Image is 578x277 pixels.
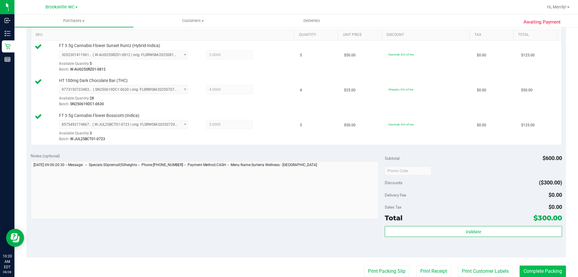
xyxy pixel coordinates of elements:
[90,96,94,100] span: 28
[388,88,413,91] span: 50heights: 50% off line
[295,18,328,24] span: Deliveries
[59,129,194,141] div: Available Quantity:
[59,113,139,118] span: FT 3.5g Cannabis Flower Bosscotti (Indica)
[31,153,60,158] span: Notes (optional)
[90,131,92,135] span: 3
[5,43,11,49] inline-svg: Retail
[299,33,336,37] a: Quantity
[466,229,481,234] span: Validate
[385,214,402,222] span: Total
[3,270,12,274] p: 08/28
[521,122,535,128] span: $125.00
[385,193,406,197] span: Delivery Fee
[70,137,105,141] span: W-JUL25BCT01-0723
[416,266,451,277] button: Print Receipt
[59,67,69,71] span: Batch:
[547,5,567,9] span: Hi, Merrily!
[45,5,75,10] span: Brooksville WC
[520,266,566,277] button: Complete Packing
[477,122,486,128] span: $0.00
[252,14,371,27] a: Deliveries
[90,61,92,66] span: 5
[36,33,292,37] a: SKU
[385,177,402,188] span: Discounts
[134,18,252,24] span: Customers
[548,192,562,198] span: $0.00
[59,59,194,71] div: Available Quantity:
[387,33,467,37] a: Discount
[539,179,562,186] span: ($300.00)
[70,67,106,71] span: W-AUG25SRZ01-0812
[542,155,562,161] span: $600.00
[477,87,486,93] span: $0.00
[6,229,24,247] iframe: Resource center
[133,14,252,27] a: Customers
[3,253,12,270] p: 10:20 AM EDT
[300,122,302,128] span: 5
[59,94,194,106] div: Available Quantity:
[300,52,302,58] span: 5
[388,53,414,56] span: 50premall: 50% off line
[385,226,562,237] button: Validate
[5,30,11,36] inline-svg: Inventory
[59,102,69,106] span: Batch:
[458,266,513,277] button: Print Customer Labels
[385,166,431,175] input: Promo Code
[59,78,128,83] span: HT 100mg Dark Chocolate Bar (THC)
[385,156,399,161] span: Subtotal
[59,43,160,49] span: FT 3.5g Cannabis Flower Sunset Runtz (Hybrid-Indica)
[521,87,533,93] span: $50.00
[533,214,562,222] span: $300.00
[521,52,535,58] span: $125.00
[548,204,562,210] span: $0.00
[70,102,104,106] span: SN250619DC1-0630
[14,14,133,27] a: Purchases
[474,33,511,37] a: Tax
[300,87,302,93] span: 4
[344,87,356,93] span: $25.00
[477,52,486,58] span: $0.00
[364,266,409,277] button: Print Packing Slip
[343,33,380,37] a: Unit Price
[344,122,356,128] span: $50.00
[518,33,555,37] a: Total
[344,52,356,58] span: $50.00
[59,137,69,141] span: Batch:
[385,205,402,209] span: Sales Tax
[5,17,11,24] inline-svg: Inbound
[388,123,414,126] span: 50premall: 50% off line
[14,18,133,24] span: Purchases
[5,56,11,62] inline-svg: Reports
[524,19,561,26] span: Awaiting Payment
